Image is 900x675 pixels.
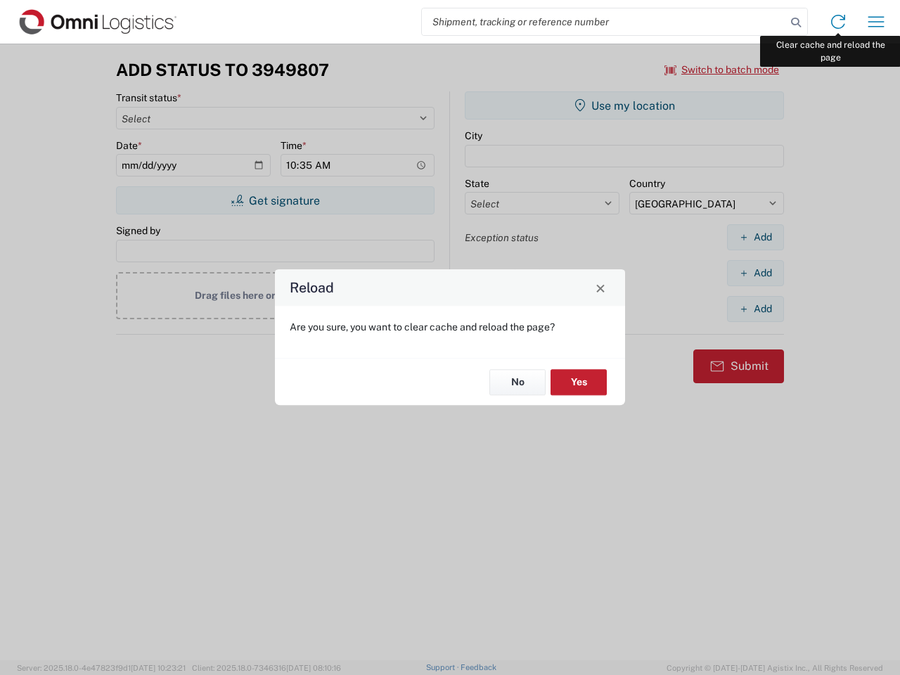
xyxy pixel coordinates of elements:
button: No [489,369,546,395]
p: Are you sure, you want to clear cache and reload the page? [290,321,610,333]
input: Shipment, tracking or reference number [422,8,786,35]
h4: Reload [290,278,334,298]
button: Yes [551,369,607,395]
button: Close [591,278,610,297]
